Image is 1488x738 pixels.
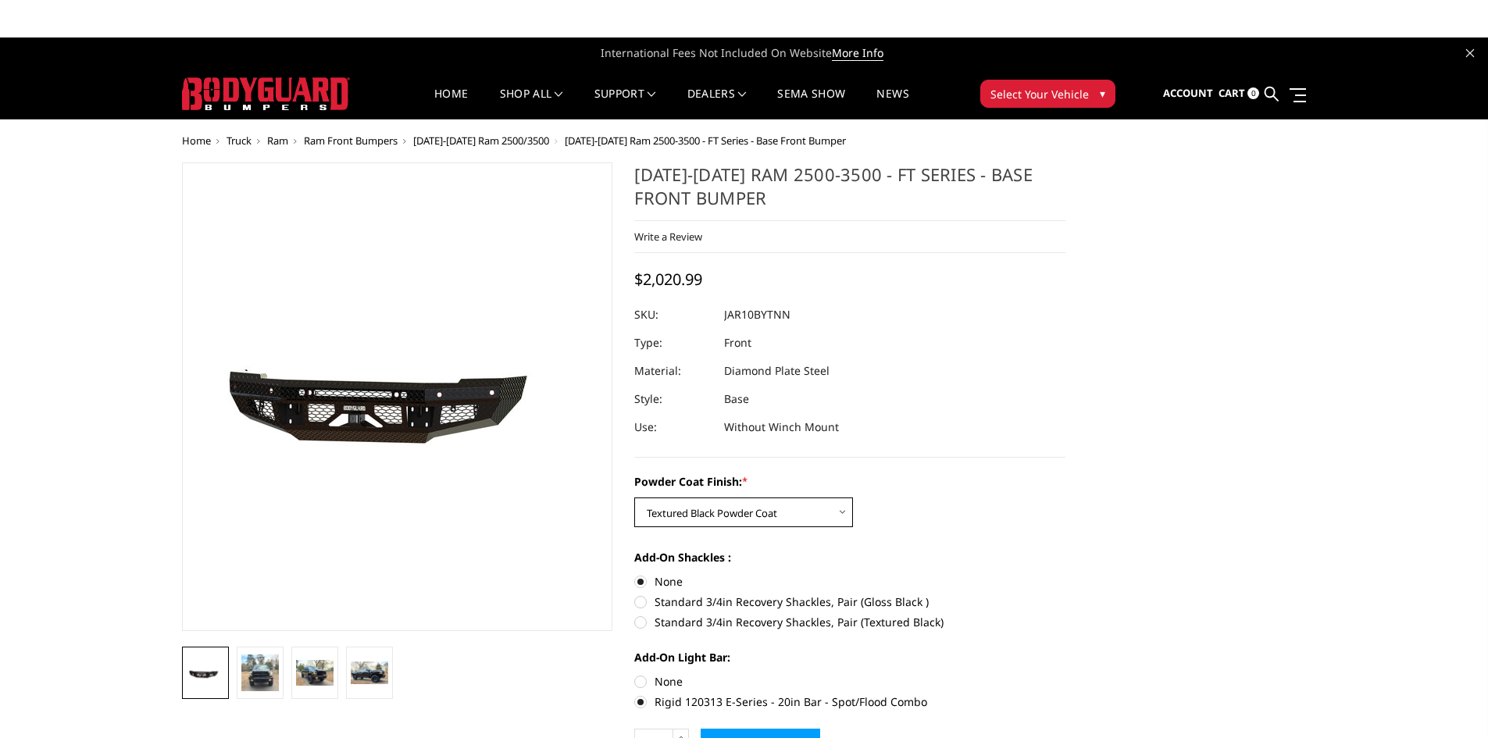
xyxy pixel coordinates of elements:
[296,660,334,686] img: 2010-2018 Ram 2500-3500 - FT Series - Base Front Bumper
[1163,73,1213,115] a: Account
[182,162,613,631] a: 2010-2018 Ram 2500-3500 - FT Series - Base Front Bumper
[634,301,712,329] dt: SKU:
[565,134,846,148] span: [DATE]-[DATE] Ram 2500-3500 - FT Series - Base Front Bumper
[413,134,549,148] a: [DATE]-[DATE] Ram 2500/3500
[990,86,1089,102] span: Select Your Vehicle
[634,269,702,290] span: $2,020.99
[227,134,252,148] a: Truck
[687,88,747,119] a: Dealers
[634,162,1065,221] h1: [DATE]-[DATE] Ram 2500-3500 - FT Series - Base Front Bumper
[634,473,1065,490] label: Powder Coat Finish:
[634,693,1065,710] label: Rigid 120313 E-Series - 20in Bar - Spot/Flood Combo
[832,45,883,61] a: More Info
[634,649,1065,665] label: Add-On Light Bar:
[1247,87,1259,99] span: 0
[182,134,211,148] a: Home
[1100,85,1105,102] span: ▾
[980,80,1115,108] button: Select Your Vehicle
[634,549,1065,565] label: Add-On Shackles :
[187,665,224,682] img: 2010-2018 Ram 2500-3500 - FT Series - Base Front Bumper
[241,654,279,691] img: 2010-2018 Ram 2500-3500 - FT Series - Base Front Bumper
[634,573,1065,590] label: None
[634,357,712,385] dt: Material:
[500,88,563,119] a: shop all
[724,385,749,413] dd: Base
[182,77,350,110] img: BODYGUARD BUMPERS
[876,88,908,119] a: News
[267,134,288,148] a: Ram
[634,385,712,413] dt: Style:
[634,594,1065,610] label: Standard 3/4in Recovery Shackles, Pair (Gloss Black )
[434,88,468,119] a: Home
[724,329,751,357] dd: Front
[634,413,712,441] dt: Use:
[1219,86,1245,100] span: Cart
[634,673,1065,690] label: None
[634,230,702,244] a: Write a Review
[777,88,845,119] a: SEMA Show
[1163,86,1213,100] span: Account
[1219,73,1259,115] a: Cart 0
[182,37,1307,69] span: International Fees Not Included On Website
[594,88,656,119] a: Support
[351,661,388,685] img: 2010-2018 Ram 2500-3500 - FT Series - Base Front Bumper
[724,301,790,329] dd: JAR10BYTNN
[724,357,830,385] dd: Diamond Plate Steel
[724,413,839,441] dd: Without Winch Mount
[634,329,712,357] dt: Type:
[304,134,398,148] a: Ram Front Bumpers
[634,614,1065,630] label: Standard 3/4in Recovery Shackles, Pair (Textured Black)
